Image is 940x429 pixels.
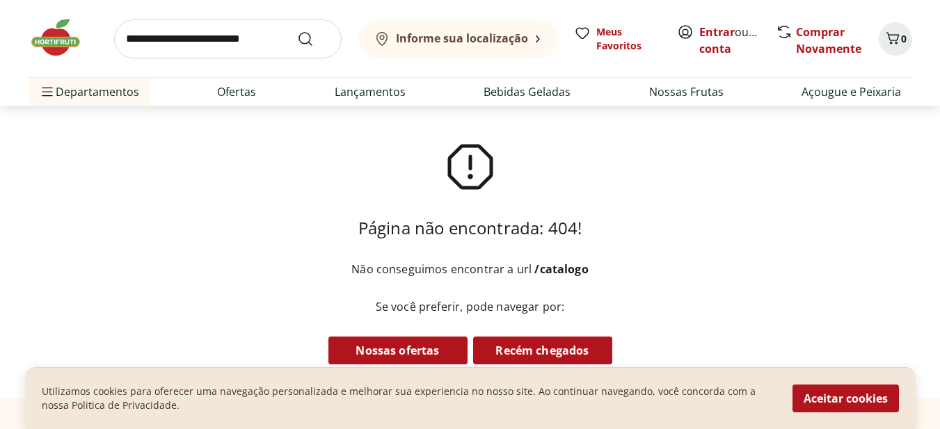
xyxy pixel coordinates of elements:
a: Bebidas Geladas [484,83,571,100]
a: Recém chegados [473,337,612,364]
a: Nossas ofertas [328,337,468,364]
a: Entrar [699,24,735,40]
b: /catalogo [534,261,588,277]
img: Hortifruti [28,17,97,58]
button: Aceitar cookies [792,385,899,412]
button: Submit Search [297,31,330,47]
p: Se você preferir, pode navegar por: [271,299,669,314]
a: Nossas Frutas [649,83,724,100]
b: Informe sua localização [396,31,528,46]
button: Menu [39,75,56,108]
a: Comprar Novamente [796,24,861,56]
a: Ofertas [217,83,256,100]
a: Criar conta [699,24,776,56]
p: Utilizamos cookies para oferecer uma navegação personalizada e melhorar sua experiencia no nosso ... [42,385,776,412]
a: Açougue e Peixaria [802,83,901,100]
span: Departamentos [39,75,139,108]
h3: Página não encontrada: 404! [358,217,582,239]
a: Meus Favoritos [574,25,660,53]
span: ou [699,24,761,57]
span: 0 [901,32,907,45]
button: Carrinho [879,22,912,56]
a: Lançamentos [335,83,406,100]
button: Informe sua localização [358,19,557,58]
span: Meus Favoritos [596,25,660,53]
input: search [114,19,342,58]
p: Não conseguimos encontrar a url [351,261,589,277]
